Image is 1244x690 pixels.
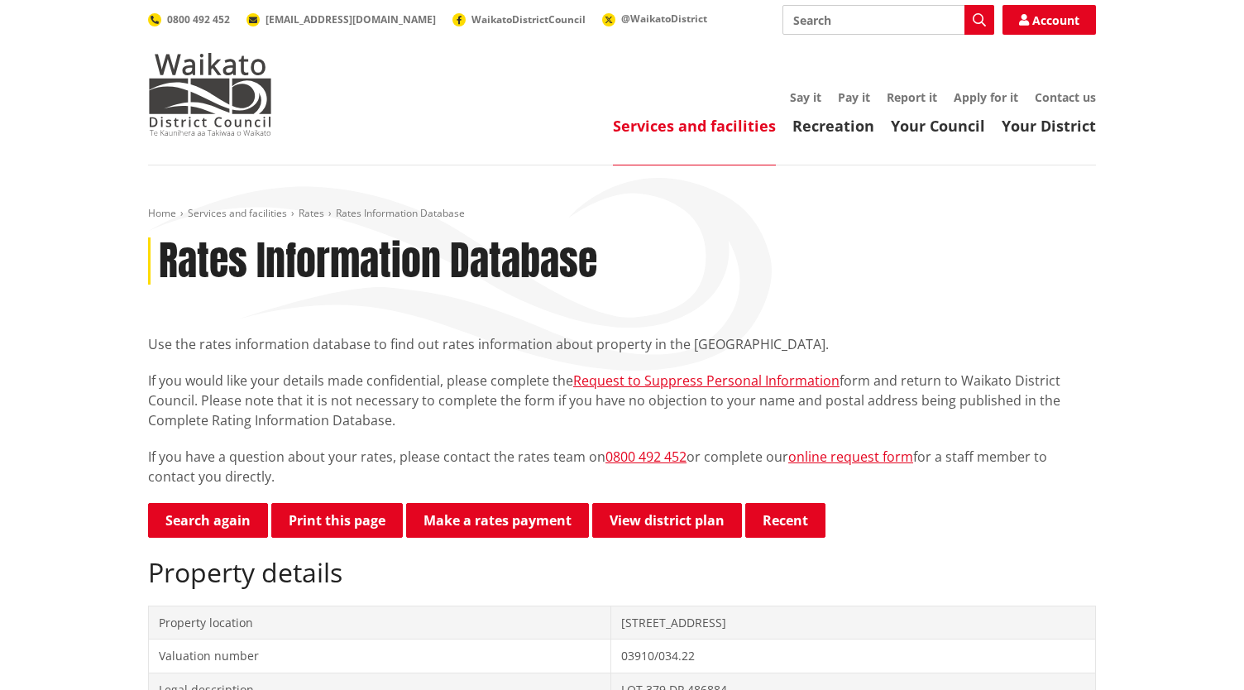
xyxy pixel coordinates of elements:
td: [STREET_ADDRESS] [611,606,1096,640]
a: Report it [887,89,937,105]
a: Home [148,206,176,220]
img: Waikato District Council - Te Kaunihera aa Takiwaa o Waikato [148,53,272,136]
a: Apply for it [954,89,1018,105]
p: If you would like your details made confidential, please complete the form and return to Waikato ... [148,371,1096,430]
h2: Property details [148,557,1096,588]
span: WaikatoDistrictCouncil [471,12,586,26]
span: 0800 492 452 [167,12,230,26]
td: Valuation number [149,640,611,673]
a: Search again [148,503,268,538]
a: 0800 492 452 [605,448,687,466]
span: @WaikatoDistrict [621,12,707,26]
span: Rates Information Database [336,206,465,220]
a: Your Council [891,116,985,136]
span: [EMAIL_ADDRESS][DOMAIN_NAME] [266,12,436,26]
a: Recreation [792,116,874,136]
a: Say it [790,89,821,105]
button: Recent [745,503,825,538]
a: [EMAIL_ADDRESS][DOMAIN_NAME] [246,12,436,26]
nav: breadcrumb [148,207,1096,221]
a: Services and facilities [188,206,287,220]
a: 0800 492 452 [148,12,230,26]
a: View district plan [592,503,742,538]
a: Services and facilities [613,116,776,136]
a: WaikatoDistrictCouncil [452,12,586,26]
p: Use the rates information database to find out rates information about property in the [GEOGRAPHI... [148,334,1096,354]
a: Rates [299,206,324,220]
td: 03910/034.22 [611,640,1096,673]
a: Contact us [1035,89,1096,105]
p: If you have a question about your rates, please contact the rates team on or complete our for a s... [148,447,1096,486]
a: Request to Suppress Personal Information [573,371,840,390]
a: Account [1002,5,1096,35]
a: @WaikatoDistrict [602,12,707,26]
input: Search input [782,5,994,35]
a: Pay it [838,89,870,105]
td: Property location [149,606,611,640]
a: Make a rates payment [406,503,589,538]
a: online request form [788,448,913,466]
a: Your District [1002,116,1096,136]
h1: Rates Information Database [159,237,597,285]
button: Print this page [271,503,403,538]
